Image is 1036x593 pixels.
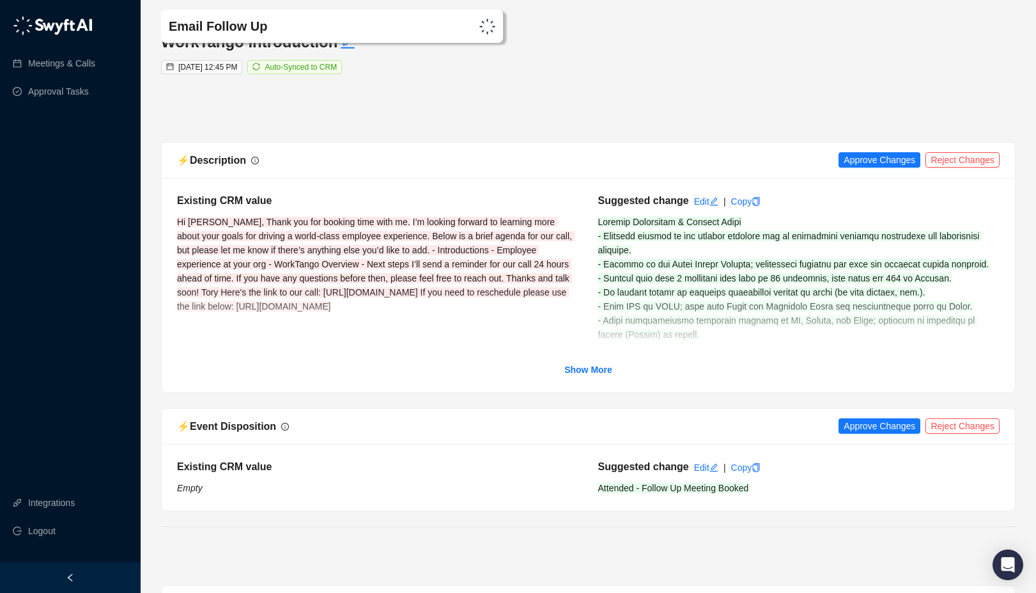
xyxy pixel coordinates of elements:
img: logo-05li4sbe.png [13,16,93,35]
span: logout [13,526,22,535]
span: I’m looking forward to learning more about your goals for driving a world-class employee experien... [177,217,575,312]
a: My Meetings [158,10,214,24]
a: Approval Tasks [28,79,89,104]
a: Copy [731,463,761,473]
div: Open Intercom Messenger [993,550,1023,580]
a: Meetings & Calls [28,51,95,76]
span: copy [752,463,761,472]
span: copy [752,197,761,206]
button: Approve Changes [839,418,920,434]
h5: Suggested change [598,459,689,475]
span: Approve Changes [844,419,915,433]
span: Reject Changes [931,419,994,433]
a: Edit [694,196,718,207]
h5: Existing CRM value [177,459,579,475]
span: calendar [166,63,174,70]
a: Integrations [28,490,75,516]
strong: Show More [564,365,612,375]
i: Empty [177,483,203,493]
img: Swyft Logo [479,19,495,35]
span: Logout [28,518,56,544]
a: Copy [731,196,761,207]
span: Attended - Follow Up Meeting Booked [598,483,749,493]
span: Hi [PERSON_NAME], Thank you for booking time with me. [177,217,410,227]
span: Reject Changes [931,153,994,167]
span: info-circle [281,423,289,431]
h4: Email Follow Up [169,17,355,35]
span: ⚡️ Description [177,155,246,166]
div: | [723,461,726,475]
span: [DATE] 12:45 PM [178,63,237,72]
span: info-circle [251,157,259,164]
span: left [66,573,75,582]
span: ⚡️ Event Disposition [177,421,276,432]
h5: Existing CRM value [177,193,579,209]
span: edit [709,197,718,206]
span: Approve Changes [844,153,915,167]
span: edit [709,463,718,472]
div: | [723,194,726,209]
h5: Suggested change [598,193,689,209]
span: Auto-Synced to CRM [265,63,337,72]
span: sync [252,63,260,70]
button: Approve Changes [839,152,920,168]
a: Edit [694,463,718,473]
button: Reject Changes [925,418,1000,434]
button: Reject Changes [925,152,1000,168]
